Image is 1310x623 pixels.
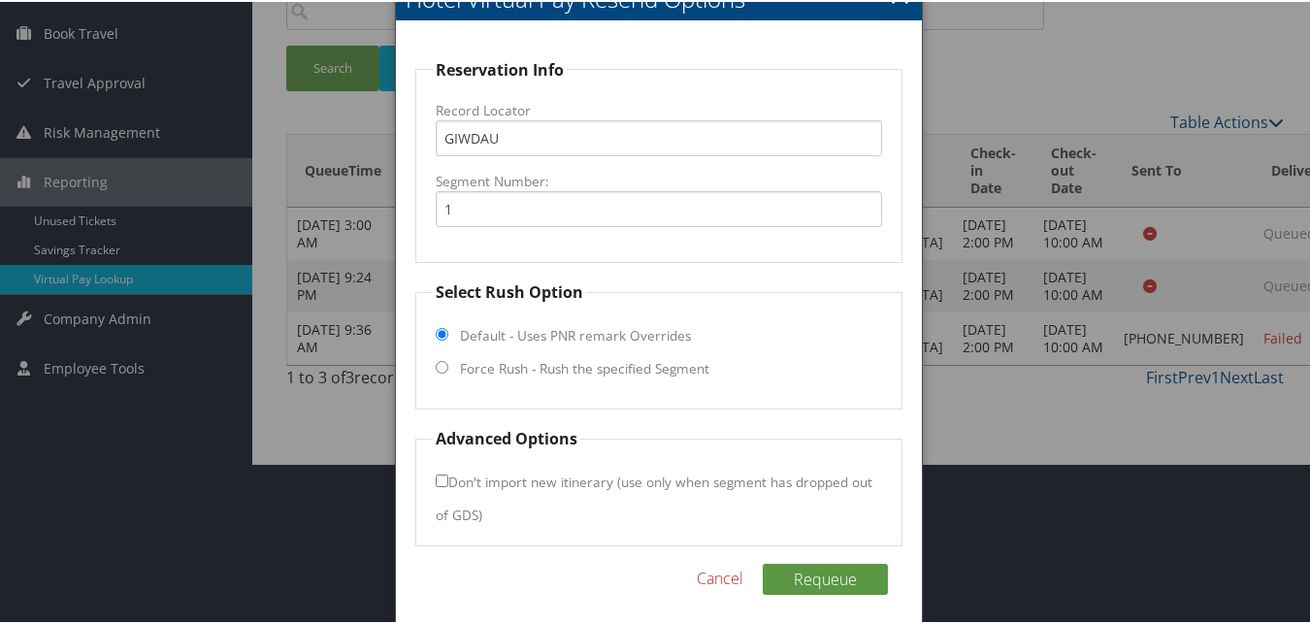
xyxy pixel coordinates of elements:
label: Segment Number: [436,170,881,189]
legend: Select Rush Option [433,279,586,302]
label: Default - Uses PNR remark Overrides [460,324,691,344]
label: Don't import new itinerary (use only when segment has dropped out of GDS) [436,462,872,531]
legend: Advanced Options [433,425,580,448]
label: Force Rush - Rush the specified Segment [460,357,709,377]
a: Cancel [697,565,743,588]
legend: Reservation Info [433,56,567,80]
input: Don't import new itinerary (use only when segment has dropped out of GDS) [436,473,448,485]
button: Requeue [763,562,888,593]
label: Record Locator [436,99,881,118]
